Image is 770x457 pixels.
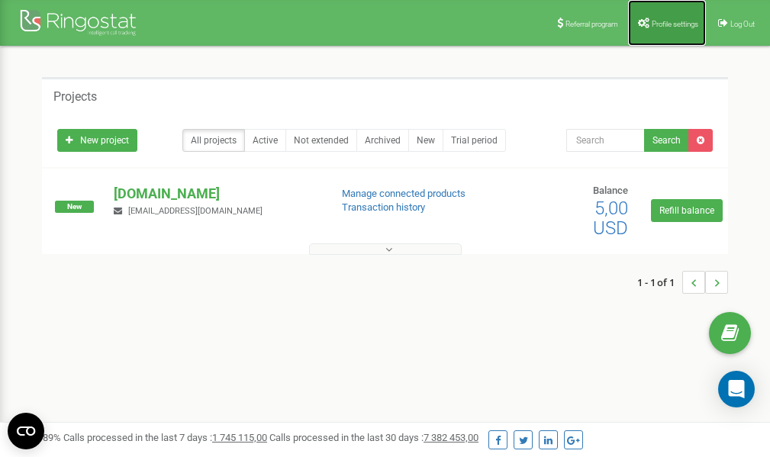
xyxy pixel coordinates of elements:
[182,129,245,152] a: All projects
[593,185,628,196] span: Balance
[244,129,286,152] a: Active
[269,432,478,443] span: Calls processed in the last 30 days :
[593,198,628,239] span: 5,00 USD
[63,432,267,443] span: Calls processed in the last 7 days :
[637,271,682,294] span: 1 - 1 of 1
[128,206,263,216] span: [EMAIL_ADDRESS][DOMAIN_NAME]
[566,129,645,152] input: Search
[651,199,723,222] a: Refill balance
[644,129,689,152] button: Search
[718,371,755,407] div: Open Intercom Messenger
[443,129,506,152] a: Trial period
[8,413,44,449] button: Open CMP widget
[57,129,137,152] a: New project
[730,20,755,28] span: Log Out
[342,188,466,199] a: Manage connected products
[424,432,478,443] u: 7 382 453,00
[408,129,443,152] a: New
[342,201,425,213] a: Transaction history
[565,20,618,28] span: Referral program
[637,256,728,309] nav: ...
[55,201,94,213] span: New
[652,20,698,28] span: Profile settings
[285,129,357,152] a: Not extended
[212,432,267,443] u: 1 745 115,00
[114,184,317,204] p: [DOMAIN_NAME]
[53,90,97,104] h5: Projects
[356,129,409,152] a: Archived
